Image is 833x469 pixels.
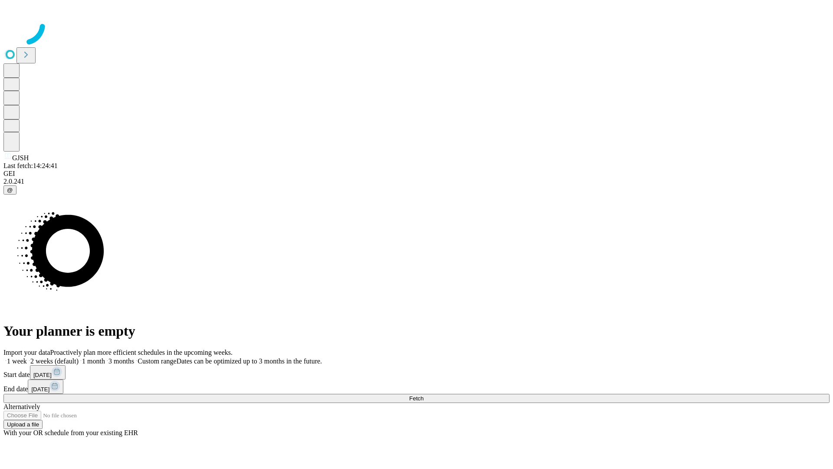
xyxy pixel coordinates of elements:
[30,365,66,380] button: [DATE]
[33,372,52,378] span: [DATE]
[138,357,176,365] span: Custom range
[3,185,16,195] button: @
[3,178,830,185] div: 2.0.241
[7,357,27,365] span: 1 week
[409,395,423,402] span: Fetch
[3,420,43,429] button: Upload a file
[3,403,40,410] span: Alternatively
[3,349,50,356] span: Import your data
[7,187,13,193] span: @
[31,386,49,393] span: [DATE]
[3,429,138,436] span: With your OR schedule from your existing EHR
[3,323,830,339] h1: Your planner is empty
[30,357,79,365] span: 2 weeks (default)
[82,357,105,365] span: 1 month
[3,394,830,403] button: Fetch
[3,365,830,380] div: Start date
[108,357,134,365] span: 3 months
[3,380,830,394] div: End date
[12,154,29,162] span: GJSH
[3,162,58,169] span: Last fetch: 14:24:41
[50,349,233,356] span: Proactively plan more efficient schedules in the upcoming weeks.
[28,380,63,394] button: [DATE]
[3,170,830,178] div: GEI
[177,357,322,365] span: Dates can be optimized up to 3 months in the future.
